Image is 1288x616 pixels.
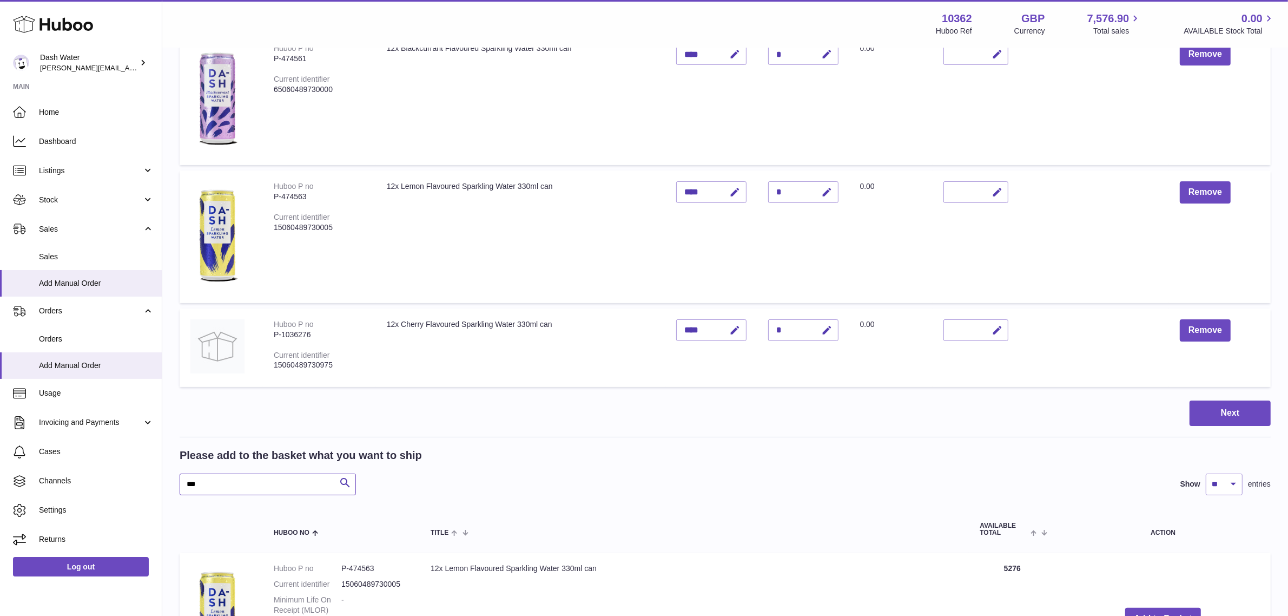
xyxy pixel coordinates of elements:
span: Dashboard [39,136,154,147]
div: Current identifier [274,213,330,221]
div: P-474563 [274,192,365,202]
div: Current identifier [274,351,330,359]
div: P-474561 [274,54,365,64]
div: 15060489730975 [274,360,365,370]
span: Sales [39,252,154,262]
button: Remove [1180,319,1231,342]
button: Remove [1180,181,1231,204]
span: Stock [39,195,142,205]
span: Huboo no [274,529,309,536]
span: Title [431,529,448,536]
strong: GBP [1021,11,1045,26]
img: 12x Blackcurrant Flavoured Sparkling Water 330ml can [190,43,245,152]
dt: Huboo P no [274,563,341,574]
img: james@dash-water.com [13,55,29,71]
div: 65060489730000 [274,84,365,95]
span: 0.00 [860,44,875,53]
td: 12x Blackcurrant Flavoured Sparkling Water 330ml can [376,32,665,165]
span: Add Manual Order [39,278,154,289]
span: Orders [39,306,142,316]
div: Huboo Ref [936,26,972,36]
div: Dash Water [40,53,137,73]
button: Next [1190,401,1271,426]
dd: 15060489730005 [341,579,409,589]
span: Usage [39,388,154,398]
span: entries [1248,479,1271,489]
div: Currency [1014,26,1045,36]
span: Cases [39,447,154,457]
span: 0.00 [860,182,875,191]
dd: - [341,595,409,615]
div: 15060489730005 [274,222,365,233]
th: Action [1055,512,1271,547]
a: 0.00 AVAILABLE Stock Total [1184,11,1275,36]
strong: 10362 [942,11,972,26]
div: Huboo P no [274,320,314,329]
button: Remove [1180,43,1231,65]
label: Show [1180,479,1200,489]
div: Huboo P no [274,44,314,53]
a: 7,576.90 Total sales [1087,11,1142,36]
span: 7,576.90 [1087,11,1130,26]
img: 12x Cherry Flavoured Sparkling Water 330ml can [190,319,245,373]
dt: Current identifier [274,579,341,589]
span: Listings [39,166,142,176]
td: 12x Cherry Flavoured Sparkling Water 330ml can [376,309,665,387]
div: Huboo P no [274,182,314,191]
dt: Minimum Life On Receipt (MLOR) [274,595,341,615]
span: Home [39,107,154,117]
span: Orders [39,334,154,344]
span: 0.00 [860,320,875,329]
h2: Please add to the basket what you want to ship [180,448,422,463]
span: Channels [39,476,154,486]
span: Sales [39,224,142,234]
div: Current identifier [274,75,330,83]
span: Add Manual Order [39,361,154,371]
span: Total sales [1093,26,1141,36]
div: P-1036276 [274,330,365,340]
td: 12x Lemon Flavoured Sparkling Water 330ml can [376,171,665,303]
span: AVAILABLE Stock Total [1184,26,1275,36]
img: 12x Lemon Flavoured Sparkling Water 330ml can [190,181,245,290]
span: [PERSON_NAME][EMAIL_ADDRESS][DOMAIN_NAME] [40,63,217,72]
span: 0.00 [1241,11,1263,26]
span: Invoicing and Payments [39,417,142,428]
dd: P-474563 [341,563,409,574]
span: Settings [39,505,154,515]
a: Log out [13,557,149,576]
span: AVAILABLE Total [980,522,1028,536]
span: Returns [39,534,154,545]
